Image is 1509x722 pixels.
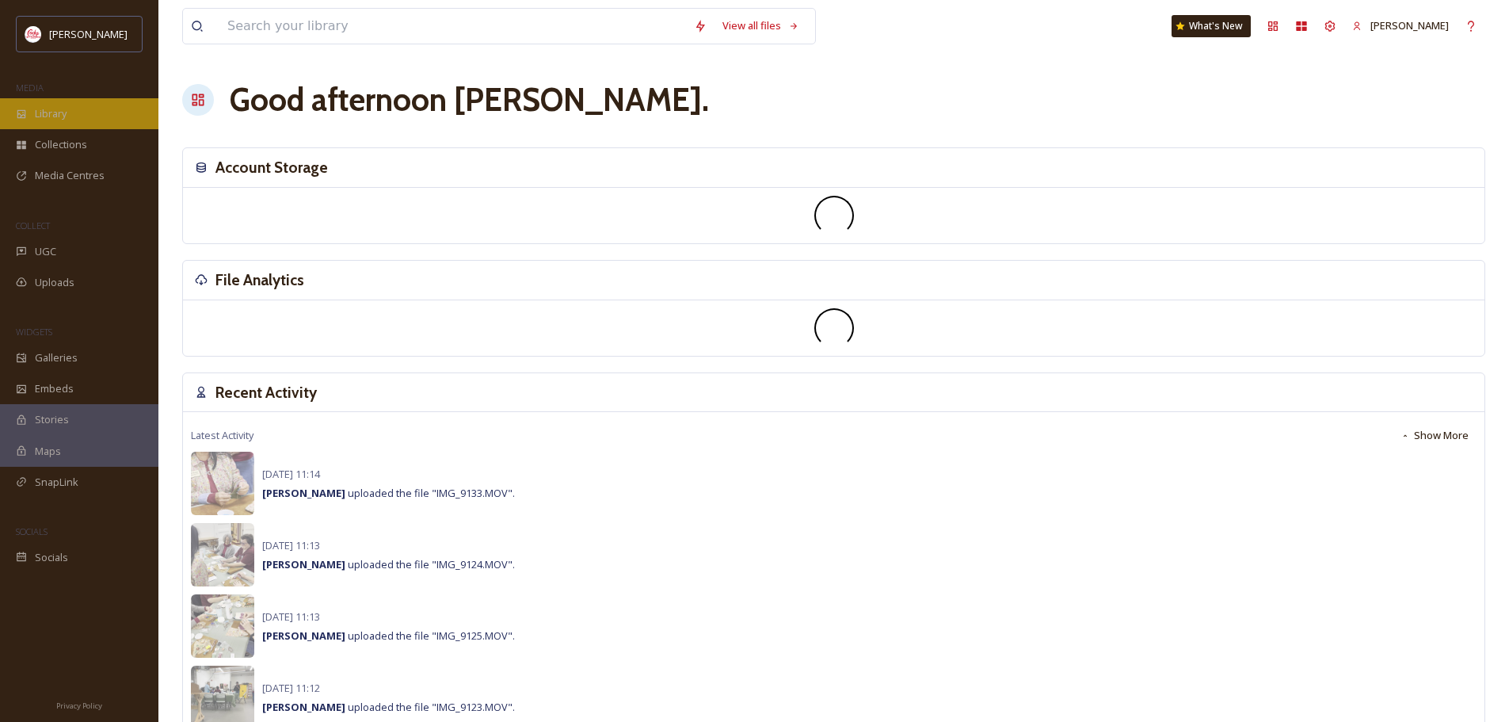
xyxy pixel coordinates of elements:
a: [PERSON_NAME] [1344,10,1457,41]
span: uploaded the file "IMG_9124.MOV". [262,557,515,571]
img: f6d8576f-bc0e-40a3-bb60-1581c1dc0704.jpg [191,594,254,658]
span: uploaded the file "IMG_9123.MOV". [262,700,515,714]
span: Media Centres [35,168,105,183]
span: Collections [35,137,87,152]
span: Privacy Policy [56,701,102,711]
span: UGC [35,244,56,259]
span: Uploads [35,275,74,290]
span: [DATE] 11:13 [262,609,320,624]
span: [DATE] 11:13 [262,538,320,552]
strong: [PERSON_NAME] [262,486,345,500]
span: [DATE] 11:14 [262,467,320,481]
span: Library [35,106,67,121]
span: Stories [35,412,69,427]
h3: Recent Activity [215,381,317,404]
h3: File Analytics [215,269,304,292]
span: [DATE] 11:12 [262,681,320,695]
span: COLLECT [16,220,50,231]
span: Galleries [35,350,78,365]
h1: Good afternoon [PERSON_NAME] . [230,76,709,124]
a: What's New [1172,15,1251,37]
img: adb71d21-8d43-4216-a877-47a107a5d05a.jpg [191,452,254,515]
span: uploaded the file "IMG_9133.MOV". [262,486,515,500]
span: SOCIALS [16,525,48,537]
span: SnapLink [35,475,78,490]
span: [PERSON_NAME] [1370,18,1449,32]
span: Maps [35,444,61,459]
a: View all files [714,10,807,41]
img: images%20(1).png [25,26,41,42]
span: [PERSON_NAME] [49,27,128,41]
span: Socials [35,550,68,565]
strong: [PERSON_NAME] [262,700,345,714]
span: WIDGETS [16,326,52,338]
strong: [PERSON_NAME] [262,557,345,571]
input: Search your library [219,9,686,44]
h3: Account Storage [215,156,328,179]
img: 95ba9e4e-cf6f-494c-9883-4ce55474bf8f.jpg [191,523,254,586]
button: Show More [1393,420,1477,451]
span: uploaded the file "IMG_9125.MOV". [262,628,515,643]
a: Privacy Policy [56,695,102,714]
span: Embeds [35,381,74,396]
span: MEDIA [16,82,44,94]
strong: [PERSON_NAME] [262,628,345,643]
span: Latest Activity [191,428,253,443]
